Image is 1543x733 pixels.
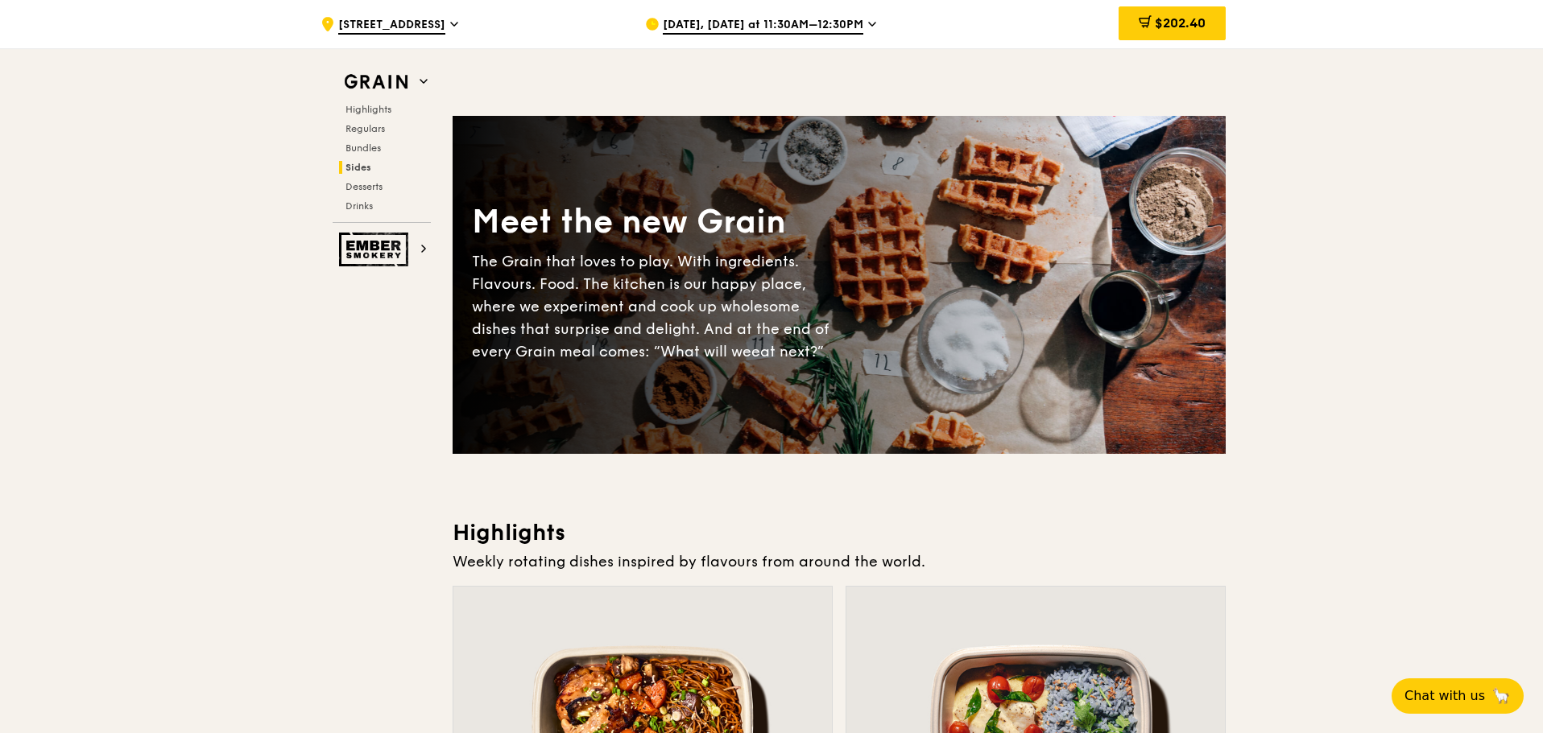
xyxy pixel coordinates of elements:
[663,17,863,35] span: [DATE], [DATE] at 11:30AM–12:30PM
[1404,686,1485,706] span: Chat with us
[472,250,839,363] div: The Grain that loves to play. With ingredients. Flavours. Food. The kitchen is our happy place, w...
[339,233,413,266] img: Ember Smokery web logo
[1491,686,1511,706] span: 🦙
[339,68,413,97] img: Grain web logo
[751,343,824,360] span: eat next?”
[345,181,383,192] span: Desserts
[1155,15,1206,31] span: $202.40
[345,104,391,115] span: Highlights
[1392,678,1524,714] button: Chat with us🦙
[345,142,381,154] span: Bundles
[472,200,839,244] div: Meet the new Grain
[345,162,371,173] span: Sides
[453,518,1226,547] h3: Highlights
[345,200,373,212] span: Drinks
[453,550,1226,573] div: Weekly rotating dishes inspired by flavours from around the world.
[345,123,385,134] span: Regulars
[338,17,445,35] span: [STREET_ADDRESS]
